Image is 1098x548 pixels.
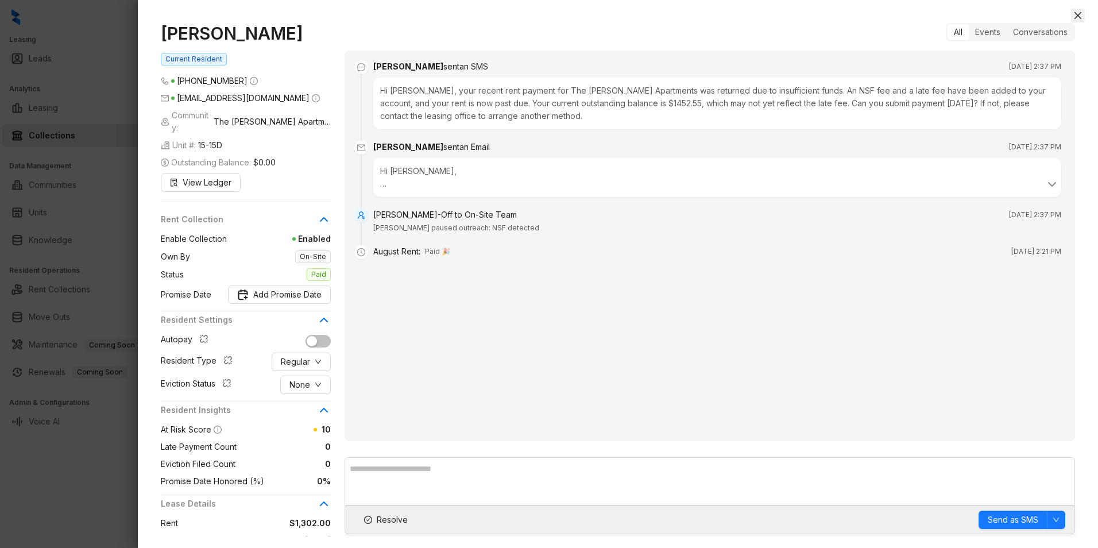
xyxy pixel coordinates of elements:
span: down [315,358,322,365]
span: down [315,381,322,388]
span: user-switch [354,209,368,222]
span: Paid [307,268,331,281]
span: 10 [322,424,331,434]
span: 0 [235,458,331,470]
span: [DATE] [203,534,331,547]
span: Unit #: [161,139,222,152]
div: Rent Collection [161,213,331,233]
img: building-icon [161,141,170,150]
span: Resolve [377,514,408,526]
div: Hi [PERSON_NAME], your recent rent payment for The [PERSON_NAME] Apartments was returned due to i... [373,78,1061,129]
span: Current Resident [161,53,227,65]
span: [DATE] 2:37 PM [1009,209,1061,221]
span: message [354,60,368,74]
button: Regulardown [272,353,331,371]
div: [PERSON_NAME] [373,60,488,73]
span: mail [161,94,169,102]
span: View Ledger [183,176,231,189]
span: phone [161,77,169,85]
span: [DATE] 2:37 PM [1009,61,1061,72]
div: Eviction Status [161,377,236,392]
span: [DATE] 2:21 PM [1011,246,1061,257]
span: 0 [237,441,331,453]
div: Hi [PERSON_NAME], Your recent rent payment for The [PERSON_NAME] Apartments was returned due to i... [380,165,1054,190]
span: Rent [161,517,178,530]
span: Resident Settings [161,314,317,326]
span: Regular [281,356,310,368]
span: sent an SMS [443,61,488,71]
span: Own By [161,250,190,263]
span: The [PERSON_NAME] Apartments [214,115,331,128]
span: Outstanding Balance: [161,156,276,169]
div: Resident Type [161,354,237,369]
div: Events [969,24,1007,40]
span: info-circle [250,77,258,85]
button: Close [1071,9,1085,22]
img: building-icon [161,117,169,126]
span: Enabled [227,233,331,245]
span: $0.00 [253,156,276,169]
h1: [PERSON_NAME] [161,23,331,44]
span: Promise Date Honored (%) [161,475,264,488]
span: 15-15D [198,139,222,152]
button: Promise DateAdd Promise Date [228,285,331,304]
span: file-search [170,179,178,187]
img: Promise Date [237,289,249,300]
div: Resident Insights [161,404,331,423]
span: 0% [264,475,331,488]
div: Autopay [161,333,213,348]
span: Enable Collection [161,233,227,245]
div: Resident Settings [161,314,331,333]
span: Resident Insights [161,404,317,416]
span: On-Site [295,250,331,263]
button: Resolve [354,511,417,529]
span: At Risk Score [161,424,211,434]
span: [EMAIL_ADDRESS][DOMAIN_NAME] [177,93,310,103]
span: Rent Collection [161,213,317,226]
span: dollar [161,159,169,167]
span: Lease Start [161,534,203,547]
button: Nonedown [280,376,331,394]
span: check-circle [364,516,372,524]
span: info-circle [214,426,222,434]
div: All [948,24,969,40]
span: [PHONE_NUMBER] [177,76,248,86]
button: Send as SMS [979,511,1047,529]
span: Status [161,268,184,281]
div: segmented control [946,23,1075,41]
span: Promise Date [161,288,211,301]
span: Community: [161,109,331,134]
span: Add Promise Date [253,288,322,301]
div: Lease Details [161,497,331,517]
span: [PERSON_NAME] paused outreach: NSF detected [373,223,539,232]
span: Lease Details [161,497,317,510]
span: mail [354,141,368,155]
span: down [1053,516,1060,523]
span: None [289,379,310,391]
span: info-circle [312,94,320,102]
div: [PERSON_NAME] [373,141,490,153]
span: Late Payment Count [161,441,237,453]
span: Paid 🎉 [425,246,450,257]
div: [PERSON_NAME]-Off to On-Site Team [373,209,517,221]
span: Eviction Filed Count [161,458,235,470]
div: August Rent : [373,245,420,258]
div: Conversations [1007,24,1074,40]
span: [DATE] 2:37 PM [1009,141,1061,153]
span: $1,302.00 [178,517,331,530]
span: Send as SMS [988,514,1038,526]
span: close [1073,11,1082,20]
button: View Ledger [161,173,241,192]
span: clock-circle [354,245,368,259]
span: sent an Email [443,142,490,152]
